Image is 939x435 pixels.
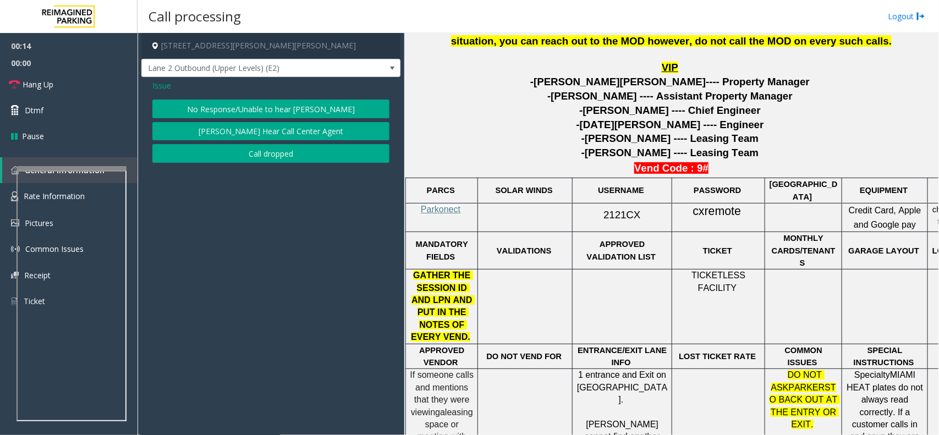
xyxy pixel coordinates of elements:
[772,234,836,267] span: MONTHLY CARDS/TENANTS
[497,246,551,255] span: VALIDATIONS
[691,271,748,292] span: TICKETLESS FACILITY
[152,80,171,91] span: Issue
[22,130,44,142] span: Pause
[693,205,742,218] span: cxremote
[152,100,389,118] button: No Response/Unable to hear [PERSON_NAME]
[789,383,831,392] span: PARKERS
[679,352,756,361] span: LOST TICKET RATE
[579,104,761,116] span: -[PERSON_NAME] ---- Chief Engineer
[603,209,640,221] span: 2121CX
[25,104,43,116] span: Dtmf
[860,186,908,195] span: EQUIPMENT
[143,3,246,30] h3: Call processing
[634,162,709,174] b: Vend Code : 9#
[496,186,553,195] span: SOLAR WINDS
[11,219,19,227] img: 'icon'
[547,90,793,102] span: -[PERSON_NAME] ---- Assistant Property Manager
[771,370,825,392] span: DO NOT ASK
[416,240,470,261] span: MANDATORY FIELDS
[770,180,838,201] span: [GEOGRAPHIC_DATA]
[849,206,924,229] span: Credit Card, Apple and Google pay
[440,408,445,417] span: a
[2,157,138,183] a: General Information
[706,76,810,87] span: ---- Property Manager
[694,186,741,195] span: PASSWORD
[11,296,18,306] img: 'icon'
[142,59,348,77] span: Lane 2 Outbound (Upper Levels) (E2)
[598,186,644,195] span: USERNAME
[11,245,20,254] img: 'icon'
[152,122,389,141] button: [PERSON_NAME] Hear Call Center Agent
[25,165,105,175] span: General Information
[576,119,764,130] span: -[DATE][PERSON_NAME] ---- Engineer
[888,10,925,22] a: Logout
[785,346,825,367] span: COMMON ISSUES
[848,246,919,255] span: GARAGE LAYOUT
[23,79,53,90] span: Hang Up
[581,147,759,158] span: -[PERSON_NAME] ---- Leasing Team
[770,383,840,429] span: TO BACK OUT AT THE ENTRY OR EXIT.
[427,186,455,195] span: PARCS
[530,76,620,87] span: -[PERSON_NAME]
[141,33,400,59] h4: [STREET_ADDRESS][PERSON_NAME][PERSON_NAME]
[578,346,669,367] span: ENTRANCE/EXIT LANE INFO
[854,370,890,379] span: Specialty
[620,76,706,88] span: [PERSON_NAME]
[577,370,669,404] span: 1 entrance and Exit on [GEOGRAPHIC_DATA].
[662,62,678,73] span: VIP
[703,246,732,255] span: TICKET
[916,10,925,22] img: logout
[486,352,562,361] span: DO NOT VEND FOR
[11,272,19,279] img: 'icon'
[421,205,460,214] a: Parkonect
[152,144,389,163] button: Call dropped
[11,166,19,174] img: 'icon'
[587,240,656,261] span: APPROVED VALIDATION LIST
[581,133,759,144] span: -[PERSON_NAME] ---- Leasing Team
[854,346,914,367] span: SPECIAL INSTRUCTIONS
[11,191,18,201] img: 'icon'
[419,346,466,367] span: APPROVED VENDOR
